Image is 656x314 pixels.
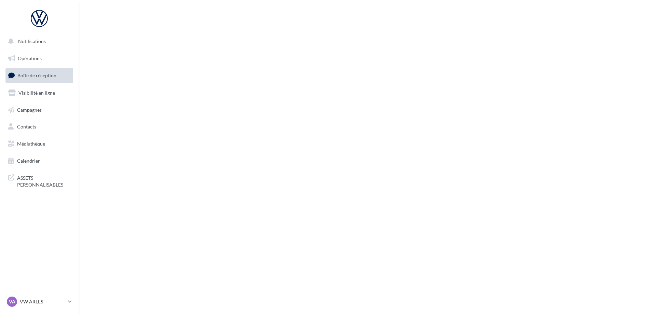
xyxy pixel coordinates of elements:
a: Visibilité en ligne [4,86,74,100]
span: Opérations [18,55,42,61]
span: Visibilité en ligne [18,90,55,96]
a: Calendrier [4,154,74,168]
span: VA [9,298,15,305]
span: Notifications [18,38,46,44]
span: Contacts [17,124,36,129]
button: Notifications [4,34,72,49]
span: ASSETS PERSONNALISABLES [17,173,70,188]
a: VA VW ARLES [5,295,73,308]
span: Campagnes [17,107,42,112]
a: Boîte de réception [4,68,74,83]
span: Boîte de réception [17,72,56,78]
a: ASSETS PERSONNALISABLES [4,170,74,191]
a: Médiathèque [4,137,74,151]
span: Médiathèque [17,141,45,147]
a: Opérations [4,51,74,66]
p: VW ARLES [20,298,65,305]
a: Campagnes [4,103,74,117]
a: Contacts [4,120,74,134]
span: Calendrier [17,158,40,164]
